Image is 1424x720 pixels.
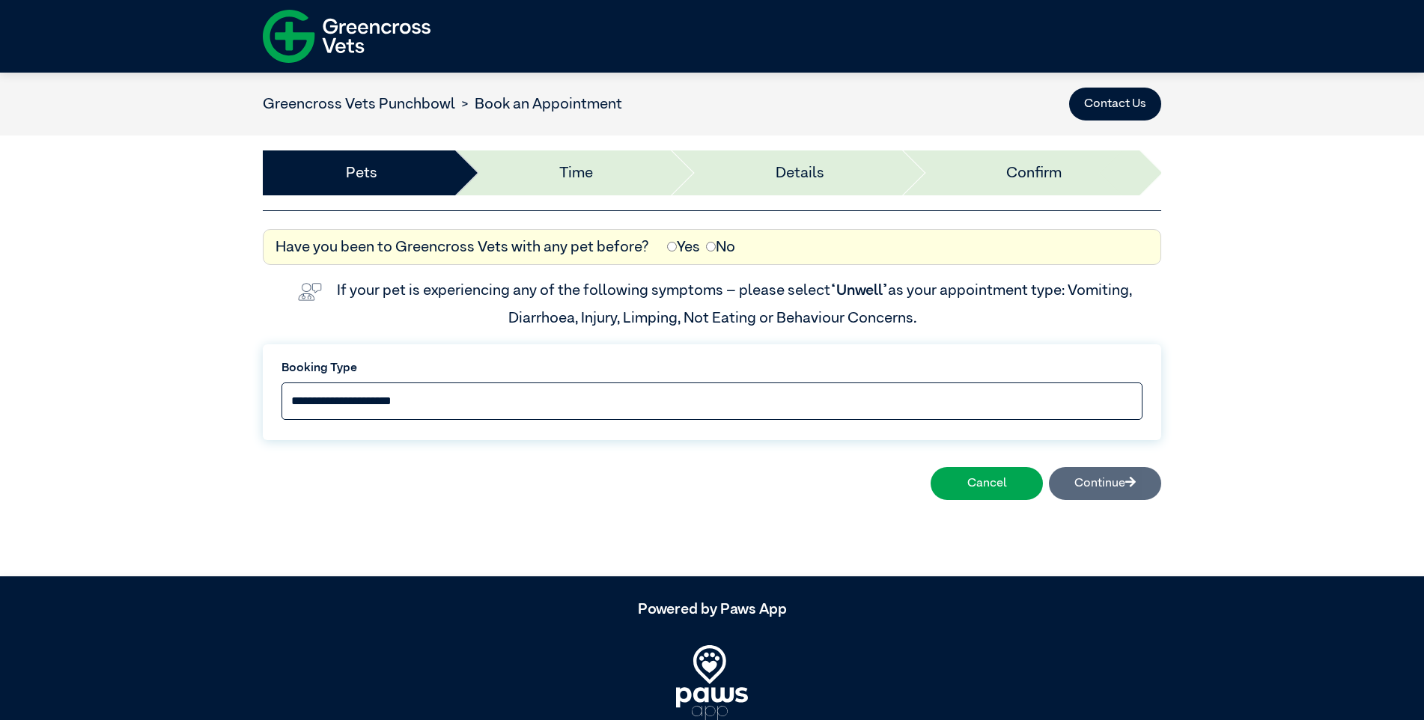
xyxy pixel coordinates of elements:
[346,162,377,184] a: Pets
[455,93,622,115] li: Book an Appointment
[830,283,888,298] span: “Unwell”
[931,467,1043,500] button: Cancel
[263,4,430,69] img: f-logo
[337,283,1135,325] label: If your pet is experiencing any of the following symptoms – please select as your appointment typ...
[276,236,649,258] label: Have you been to Greencross Vets with any pet before?
[1069,88,1161,120] button: Contact Us
[263,600,1161,618] h5: Powered by Paws App
[676,645,748,720] img: PawsApp
[292,277,328,307] img: vet
[706,236,735,258] label: No
[282,359,1142,377] label: Booking Type
[263,97,455,112] a: Greencross Vets Punchbowl
[706,242,716,251] input: No
[263,93,622,115] nav: breadcrumb
[667,236,700,258] label: Yes
[667,242,677,251] input: Yes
